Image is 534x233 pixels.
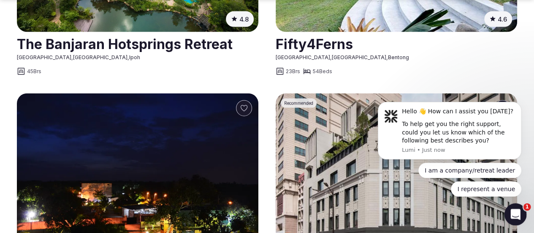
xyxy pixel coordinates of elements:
span: [GEOGRAPHIC_DATA] [332,54,386,60]
a: View venue [17,33,259,54]
iframe: Intercom live chat [504,203,527,226]
span: 4.8 [239,15,249,24]
h2: Fifty4Ferns [276,33,518,54]
span: , [71,54,73,60]
span: 45 Brs [27,68,41,75]
span: , [386,54,388,60]
span: [GEOGRAPHIC_DATA] [276,54,330,60]
span: , [127,54,129,60]
span: Bentong [388,54,409,60]
iframe: Intercom notifications message [365,95,534,202]
div: Recommended [281,99,317,108]
span: , [330,54,332,60]
span: 4.6 [498,15,507,24]
a: View venue [276,33,518,54]
span: 1 [523,203,531,211]
span: 23 Brs [286,68,300,75]
button: 4.6 [484,11,512,27]
button: 4.8 [226,11,254,27]
h2: The Banjaran Hotsprings Retreat [17,33,259,54]
span: 54 Beds [313,68,332,75]
span: Ipoh [129,54,140,60]
span: [GEOGRAPHIC_DATA] [17,54,71,60]
span: Recommended [284,100,313,106]
span: [GEOGRAPHIC_DATA] [73,54,127,60]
